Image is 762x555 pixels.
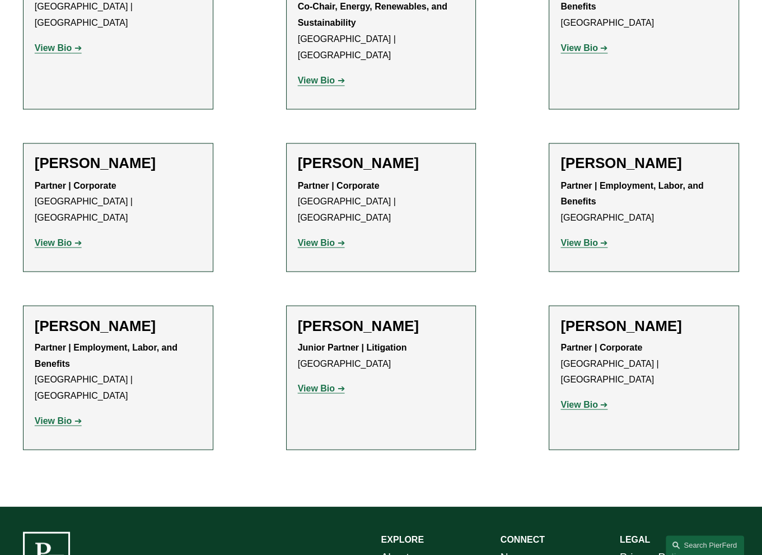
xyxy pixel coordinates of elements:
strong: View Bio [298,383,335,393]
a: Search this site [666,535,744,555]
strong: View Bio [298,76,335,85]
strong: Partner | Employment, Labor, and Benefits [560,180,706,206]
strong: Partner | Employment, Labor, and Benefits [35,342,180,368]
strong: Junior Partner | Litigation [298,342,407,352]
strong: Co-Chair, Energy, Renewables, and Sustainability [298,2,450,27]
strong: CONNECT [501,534,545,544]
a: View Bio [560,399,607,409]
strong: View Bio [560,399,597,409]
h2: [PERSON_NAME] [298,317,465,334]
a: View Bio [35,237,82,247]
strong: Partner | Corporate [298,180,380,190]
p: [GEOGRAPHIC_DATA] | [GEOGRAPHIC_DATA] [35,339,202,404]
h2: [PERSON_NAME] [560,155,727,172]
strong: View Bio [35,237,72,247]
strong: Partner | Corporate [560,342,642,352]
strong: View Bio [298,237,335,247]
a: View Bio [560,237,607,247]
strong: View Bio [560,237,597,247]
a: View Bio [298,76,345,85]
p: [GEOGRAPHIC_DATA] | [GEOGRAPHIC_DATA] [298,178,465,226]
p: [GEOGRAPHIC_DATA] | [GEOGRAPHIC_DATA] [560,339,727,388]
strong: View Bio [35,43,72,53]
h2: [PERSON_NAME] [298,155,465,172]
h2: [PERSON_NAME] [35,155,202,172]
h2: [PERSON_NAME] [560,317,727,334]
a: View Bio [560,43,607,53]
strong: View Bio [35,416,72,425]
p: [GEOGRAPHIC_DATA] [298,339,465,372]
a: View Bio [298,237,345,247]
strong: View Bio [560,43,597,53]
a: View Bio [298,383,345,393]
strong: Partner | Corporate [35,180,116,190]
strong: LEGAL [620,534,650,544]
a: View Bio [35,416,82,425]
strong: EXPLORE [381,534,424,544]
a: View Bio [35,43,82,53]
h2: [PERSON_NAME] [35,317,202,334]
p: [GEOGRAPHIC_DATA] [560,178,727,226]
p: [GEOGRAPHIC_DATA] | [GEOGRAPHIC_DATA] [35,178,202,226]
